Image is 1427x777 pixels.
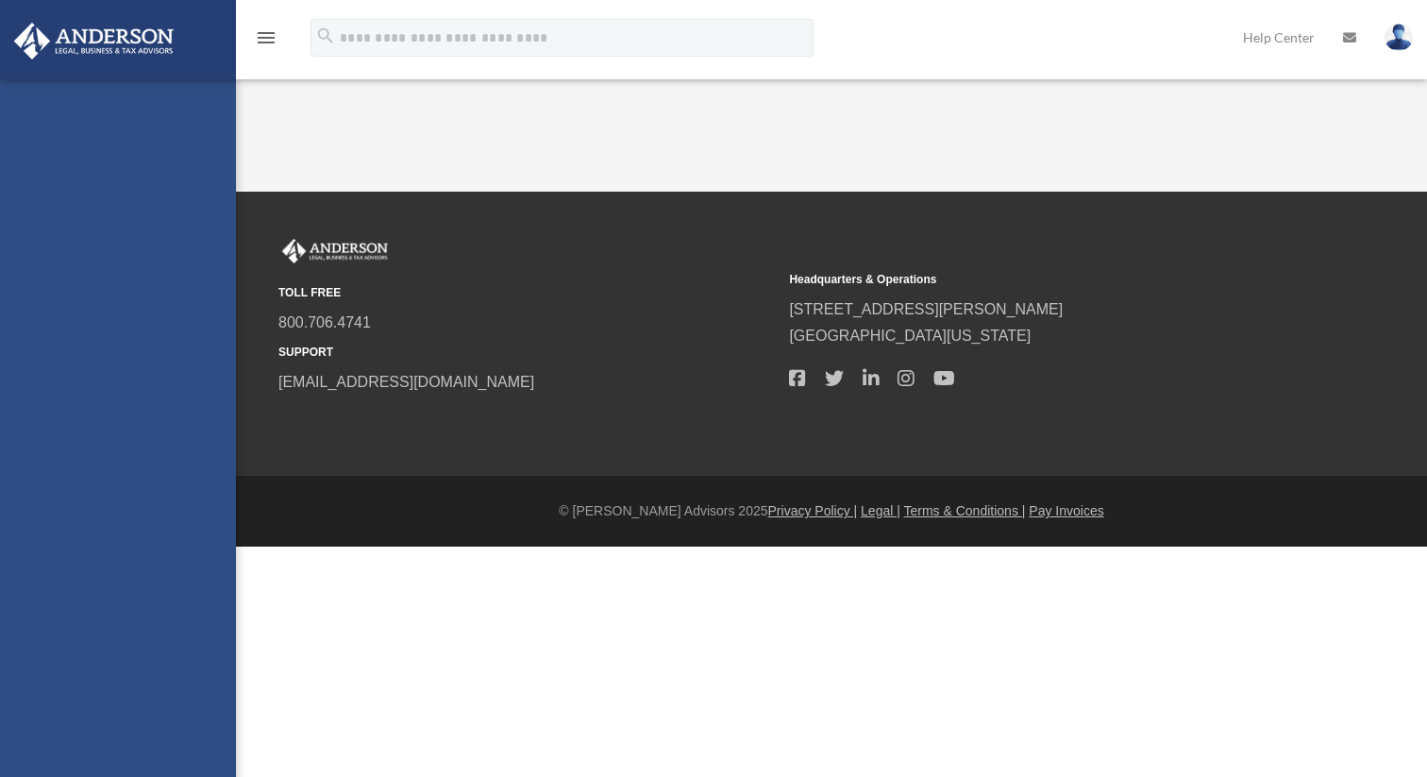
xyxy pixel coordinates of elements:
a: Terms & Conditions | [904,503,1026,518]
i: menu [255,26,277,49]
i: search [315,25,336,46]
a: Privacy Policy | [768,503,858,518]
div: © [PERSON_NAME] Advisors 2025 [236,499,1427,523]
small: Headquarters & Operations [789,270,1286,290]
a: 800.706.4741 [278,314,371,330]
img: User Pic [1385,24,1413,51]
img: Anderson Advisors Platinum Portal [8,23,179,59]
small: SUPPORT [278,343,776,363]
a: menu [255,33,277,49]
img: Anderson Advisors Platinum Portal [278,239,392,263]
small: TOLL FREE [278,283,776,303]
a: Pay Invoices [1029,503,1103,518]
a: [EMAIL_ADDRESS][DOMAIN_NAME] [278,374,534,390]
a: [STREET_ADDRESS][PERSON_NAME] [789,301,1063,317]
a: [GEOGRAPHIC_DATA][US_STATE] [789,328,1031,344]
a: Legal | [861,503,900,518]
